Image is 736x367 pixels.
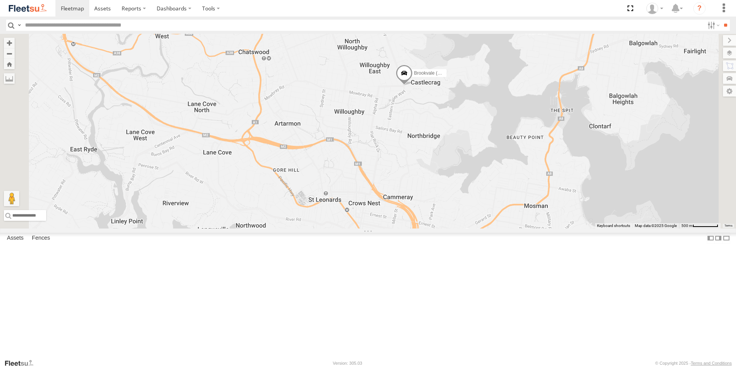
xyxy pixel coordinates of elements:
[28,233,54,244] label: Fences
[714,233,722,244] label: Dock Summary Table to the Right
[8,3,48,13] img: fleetsu-logo-horizontal.svg
[679,223,721,229] button: Map Scale: 500 m per 63 pixels
[4,38,15,48] button: Zoom in
[4,359,40,367] a: Visit our Website
[655,361,732,365] div: © Copyright 2025 -
[4,73,15,84] label: Measure
[597,223,630,229] button: Keyboard shortcuts
[333,361,362,365] div: Version: 305.03
[704,20,721,31] label: Search Filter Options
[644,3,666,14] div: Hugh Edmunds
[707,233,714,244] label: Dock Summary Table to the Left
[4,191,19,206] button: Drag Pegman onto the map to open Street View
[16,20,22,31] label: Search Query
[414,71,489,76] span: Brookvale (T10 - [PERSON_NAME])
[635,224,677,228] span: Map data ©2025 Google
[4,59,15,69] button: Zoom Home
[691,361,732,365] a: Terms and Conditions
[724,224,733,227] a: Terms
[693,2,706,15] i: ?
[681,224,693,228] span: 500 m
[4,48,15,59] button: Zoom out
[723,233,730,244] label: Hide Summary Table
[723,86,736,97] label: Map Settings
[3,233,27,244] label: Assets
